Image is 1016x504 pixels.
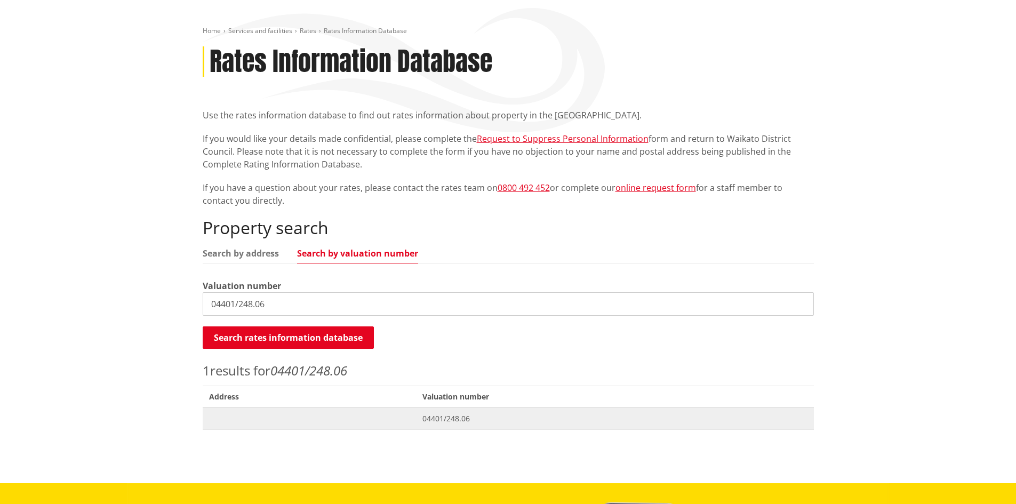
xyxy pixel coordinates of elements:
[203,249,279,258] a: Search by address
[203,26,221,35] a: Home
[498,182,550,194] a: 0800 492 452
[297,249,418,258] a: Search by valuation number
[203,386,416,407] span: Address
[203,361,814,380] p: results for
[203,181,814,207] p: If you have a question about your rates, please contact the rates team on or complete our for a s...
[203,279,281,292] label: Valuation number
[203,218,814,238] h2: Property search
[203,109,814,122] p: Use the rates information database to find out rates information about property in the [GEOGRAPHI...
[300,26,316,35] a: Rates
[270,362,347,379] em: 04401/248.06
[203,362,210,379] span: 1
[210,46,492,77] h1: Rates Information Database
[422,413,807,424] span: 04401/248.06
[203,27,814,36] nav: breadcrumb
[477,133,649,145] a: Request to Suppress Personal Information
[324,26,407,35] span: Rates Information Database
[228,26,292,35] a: Services and facilities
[203,132,814,171] p: If you would like your details made confidential, please complete the form and return to Waikato ...
[203,407,814,429] a: 04401/248.06
[615,182,696,194] a: online request form
[416,386,814,407] span: Valuation number
[967,459,1005,498] iframe: Messenger Launcher
[203,326,374,349] button: Search rates information database
[203,292,814,316] input: e.g. 03920/020.01A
